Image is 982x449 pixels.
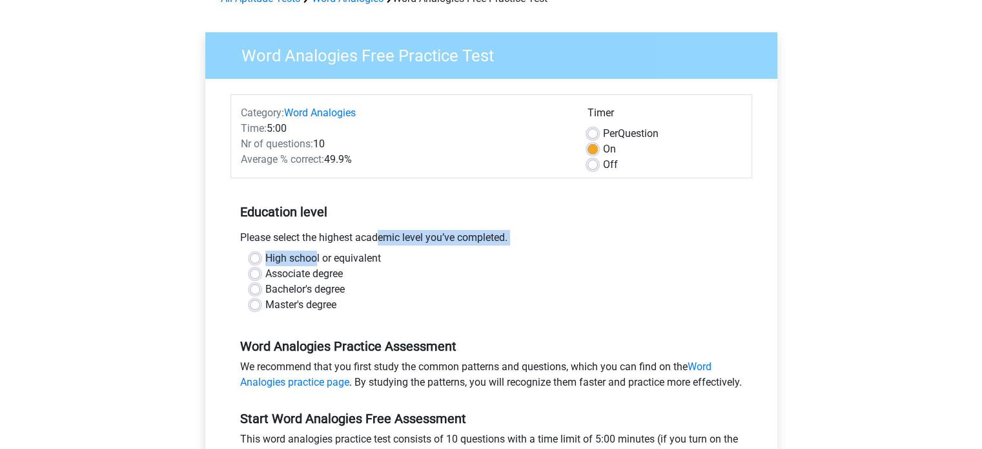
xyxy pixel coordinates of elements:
[240,411,742,426] h5: Start Word Analogies Free Assessment
[231,152,578,167] div: 49.9%
[603,127,618,140] span: Per
[230,230,752,251] div: Please select the highest academic level you’ve completed.
[284,107,356,119] a: Word Analogies
[603,126,659,141] label: Question
[231,136,578,152] div: 10
[226,41,768,66] h3: Word Analogies Free Practice Test
[241,107,284,119] span: Category:
[603,157,618,172] label: Off
[230,359,752,395] div: We recommend that you first study the common patterns and questions, which you can find on the . ...
[240,339,742,354] h5: Word Analogies Practice Assessment
[231,121,578,136] div: 5:00
[265,282,345,297] label: Bachelor's degree
[241,138,313,150] span: Nr of questions:
[241,122,267,134] span: Time:
[265,266,343,282] label: Associate degree
[588,105,742,126] div: Timer
[241,153,324,165] span: Average % correct:
[240,199,742,225] h5: Education level
[265,251,381,266] label: High school or equivalent
[265,297,336,313] label: Master's degree
[603,141,616,157] label: On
